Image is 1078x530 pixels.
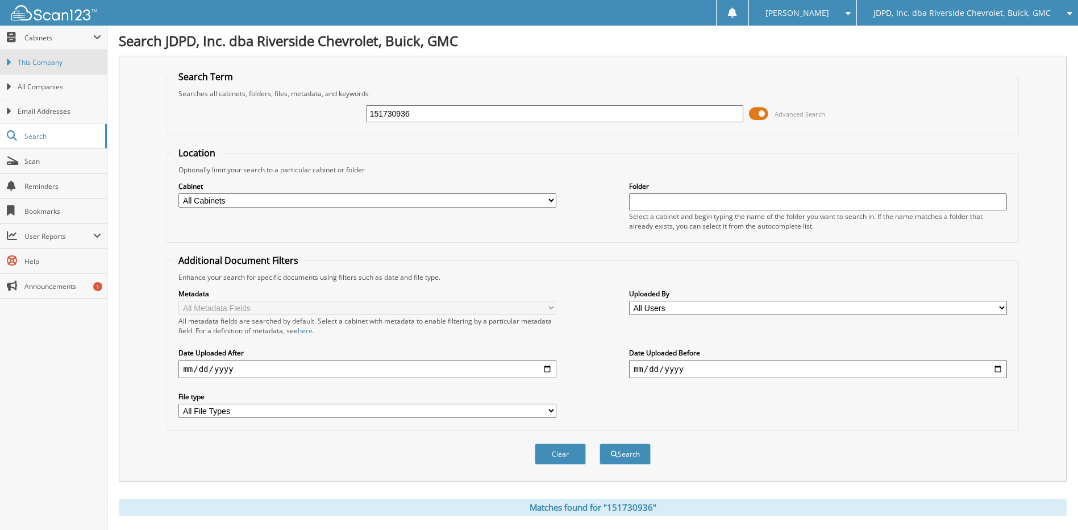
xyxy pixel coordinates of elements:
div: Enhance your search for specific documents using filters such as date and file type. [173,272,1012,282]
h1: Search JDPD, Inc. dba Riverside Chevrolet, Buick, GMC [119,31,1067,50]
label: Uploaded By [629,289,1007,299]
span: Help [24,256,101,266]
button: Search [600,444,651,465]
span: Cabinets [24,33,93,43]
legend: Search Term [173,71,239,83]
span: Bookmarks [24,206,101,216]
label: Cabinet [178,181,556,191]
span: This Company [18,57,101,68]
span: User Reports [24,231,93,241]
legend: Location [173,147,221,159]
span: JDPD, Inc. dba Riverside Chevrolet, Buick, GMC [873,10,1051,16]
span: Search [24,131,99,141]
div: Select a cabinet and begin typing the name of the folder you want to search in. If the name match... [629,212,1007,231]
span: Announcements [24,281,101,291]
label: Date Uploaded After [178,348,556,358]
span: Advanced Search [775,110,825,118]
span: All Companies [18,82,101,92]
label: Date Uploaded Before [629,348,1007,358]
input: end [629,360,1007,378]
span: Scan [24,156,101,166]
legend: Additional Document Filters [173,254,304,267]
span: [PERSON_NAME] [765,10,829,16]
label: Metadata [178,289,556,299]
div: Searches all cabinets, folders, files, metadata, and keywords [173,89,1012,98]
div: All metadata fields are searched by default. Select a cabinet with metadata to enable filtering b... [178,316,556,336]
span: Reminders [24,181,101,191]
img: scan123-logo-white.svg [11,5,97,20]
a: here [298,326,313,336]
button: Clear [535,444,586,465]
span: Email Addresses [18,106,101,117]
div: Optionally limit your search to a particular cabinet or folder [173,165,1012,175]
label: File type [178,392,556,401]
div: 1 [93,282,102,291]
input: start [178,360,556,378]
div: Matches found for "151730936" [119,499,1067,516]
label: Folder [629,181,1007,191]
